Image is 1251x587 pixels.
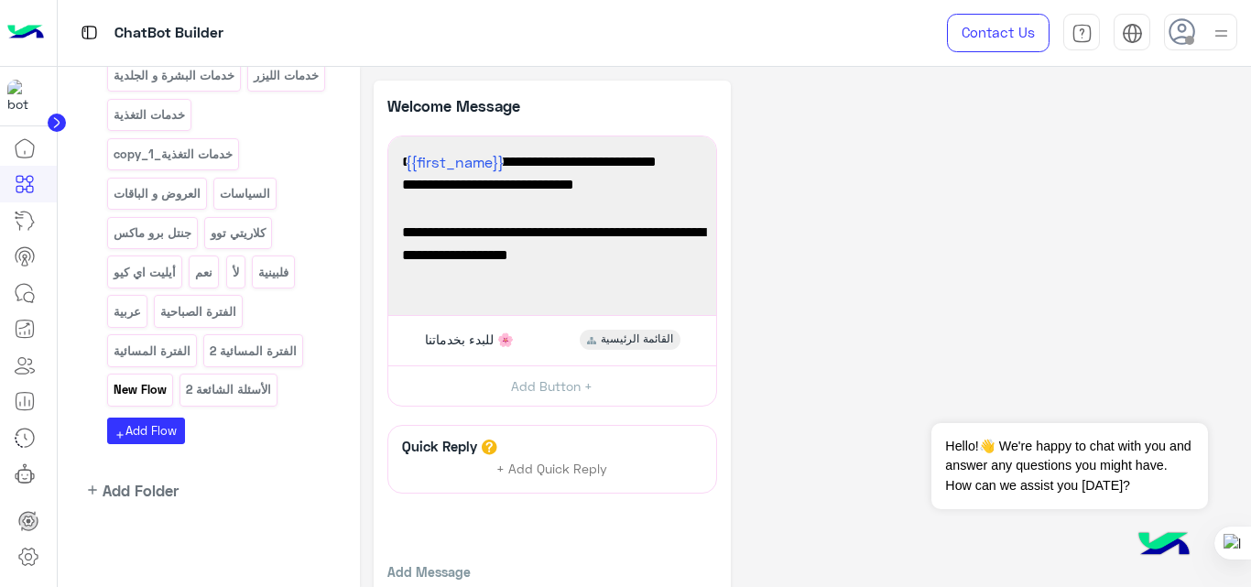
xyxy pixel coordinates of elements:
img: tab [1072,23,1093,44]
p: جنتل برو ماكس [112,223,192,244]
span: 🌸مع جويل... كل زيارة هي رحلةِ استثنائية نعتني بك فيها لتشعّي ثقة وجمالًا [402,244,702,290]
span: القائمة الرئيسية [601,332,673,348]
span: Add Folder [103,479,179,502]
img: hulul-logo.png [1132,514,1196,578]
p: العروض و الباقات [112,183,201,204]
img: 177882628735456 [7,80,40,113]
span: حياك [DEMOGRAPHIC_DATA] يا 👋 في عيادات جويل [402,150,702,197]
p: أيليت اي كيو [112,262,177,283]
div: القائمة الرئيسية [580,330,680,350]
h6: Quick Reply [397,438,482,454]
a: tab [1063,14,1100,52]
img: tab [78,21,101,44]
p: Add Message [387,562,717,582]
p: نعم [194,262,214,283]
p: كلاريتي توو [210,223,267,244]
button: addAdd Folder [71,479,179,502]
i: add [114,429,125,440]
p: لأ [231,262,240,283]
button: + Add Quick Reply [484,455,621,483]
p: الأسئلة الشائعة 2 [185,379,273,400]
p: خدمات الليزر [253,65,321,86]
span: {{first_name}} [406,153,504,170]
p: خدمات التغذية [112,104,186,125]
p: الفترة الصباحية [159,301,238,322]
i: add [85,483,100,497]
p: الفترة المسائية 2 [209,341,299,362]
span: + Add Quick Reply [496,461,607,476]
p: الفترة المسائية [112,341,191,362]
p: Welcome Message [387,94,552,117]
span: ✨حيثِ تلتقي الرفاهية بالجمال ✨ [402,197,702,221]
img: profile [1210,22,1233,45]
a: Contact Us [947,14,1050,52]
p: فلبينية [257,262,290,283]
span: للبدء بخدماتنا 🌸 [425,332,514,348]
p: خدمات البشرة و الجلدية [112,65,235,86]
p: خدمات التغذية_copy_1 [112,144,234,165]
img: Logo [7,14,44,52]
button: addAdd Flow [107,418,185,444]
p: ChatBot Builder [114,21,223,46]
p: عربية [112,301,142,322]
p: السياسات [219,183,272,204]
img: tab [1122,23,1143,44]
p: New Flow [112,379,168,400]
button: Add Button + [388,365,716,407]
span: Hello!👋 We're happy to chat with you and answer any questions you might have. How can we assist y... [931,423,1207,509]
